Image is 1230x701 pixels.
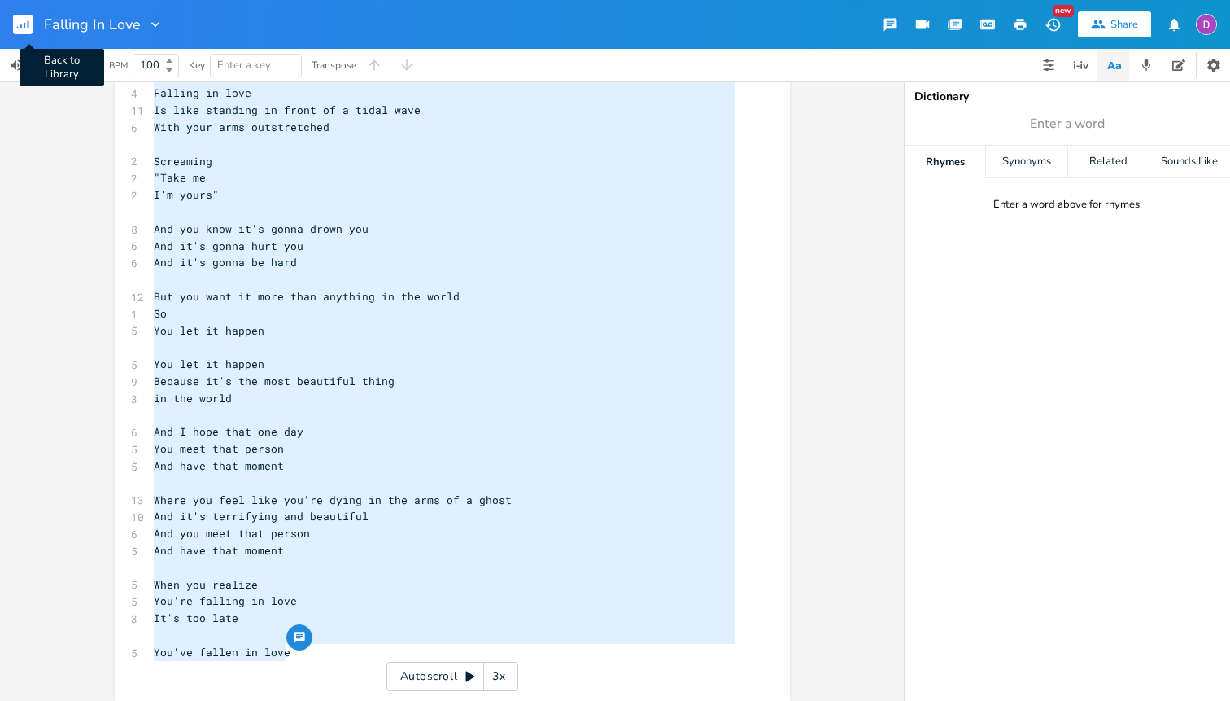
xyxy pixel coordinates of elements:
[154,357,264,371] span: You let it happen
[1078,11,1151,37] button: Share
[154,170,206,185] span: "Take me
[13,5,46,44] button: Back to Library
[905,146,985,178] div: Rhymes
[154,306,167,321] span: So
[484,662,513,691] div: 3x
[386,662,518,691] div: Autoscroll
[154,493,512,507] span: Where you feel like you're dying in the arms of a ghost
[154,424,303,439] span: And I hope that one day
[154,154,212,169] span: Screaming
[154,289,460,304] span: But you want it more than anything in the world
[1110,17,1138,32] div: Share
[154,255,297,269] span: And it's gonna be hard
[154,120,329,134] span: With your arms outstretched
[154,239,303,253] span: And it's gonna hurt you
[154,103,421,117] span: Is like standing in front of a tidal wave
[154,458,284,473] span: And have that moment
[1036,10,1069,39] button: New
[154,594,297,608] span: You're falling in love
[154,187,219,202] span: I'm yours"
[154,323,264,338] span: You let it happen
[1196,14,1217,35] img: Dylan
[154,509,369,524] span: And it's terrifying and beautiful
[154,526,310,541] span: And you meet that person
[1149,146,1230,178] div: Sounds Like
[154,374,395,388] span: Because it's the most beautiful thing
[154,441,284,456] span: You meet that person
[217,58,271,72] span: Enter a key
[154,85,251,100] span: Falling in love
[1068,146,1149,178] div: Related
[914,91,1220,103] div: Dictionary
[1053,5,1074,17] div: New
[993,198,1142,212] div: Enter a word above for rhymes.
[154,221,369,236] span: And you know it's gonna drown you
[154,611,238,625] span: It's too late
[154,543,284,558] span: And have that moment
[1030,115,1105,134] span: Enter a word
[154,645,290,659] span: You've fallen in love
[986,146,1066,178] div: Synonyms
[312,60,356,70] div: Transpose
[44,17,141,32] span: Falling In Love
[109,61,128,70] div: BPM
[189,60,205,70] div: Key
[154,391,232,405] span: in the world
[154,577,258,592] span: When you realize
